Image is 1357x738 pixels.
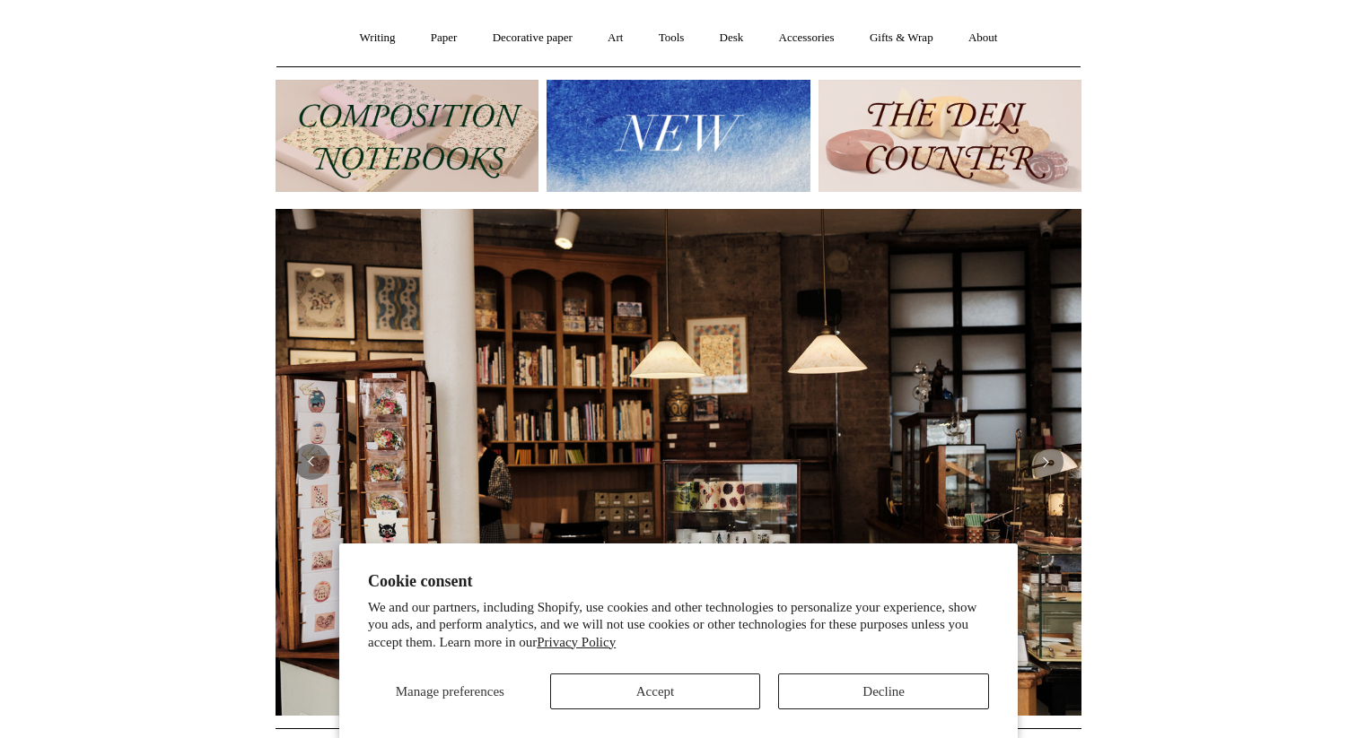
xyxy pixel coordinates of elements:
img: 202302 Composition ledgers.jpg__PID:69722ee6-fa44-49dd-a067-31375e5d54ec [276,80,538,192]
button: Previous [293,444,329,480]
a: Gifts & Wrap [854,14,950,62]
a: Paper [415,14,474,62]
a: Privacy Policy [537,635,616,649]
a: Decorative paper [477,14,589,62]
button: Next [1028,444,1064,480]
img: The Deli Counter [819,80,1081,192]
button: Decline [778,673,989,709]
a: Writing [344,14,412,62]
img: 20250131 INSIDE OF THE SHOP.jpg__PID:b9484a69-a10a-4bde-9e8d-1408d3d5e6ad [276,209,1081,715]
a: Desk [704,14,760,62]
a: Art [591,14,639,62]
button: Manage preferences [368,673,532,709]
button: Accept [550,673,761,709]
p: We and our partners, including Shopify, use cookies and other technologies to personalize your ex... [368,599,989,652]
span: Manage preferences [396,684,504,699]
h2: Cookie consent [368,572,989,591]
a: About [952,14,1014,62]
img: New.jpg__PID:f73bdf93-380a-4a35-bcfe-7823039498e1 [547,80,810,192]
a: Accessories [763,14,851,62]
a: Tools [643,14,701,62]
